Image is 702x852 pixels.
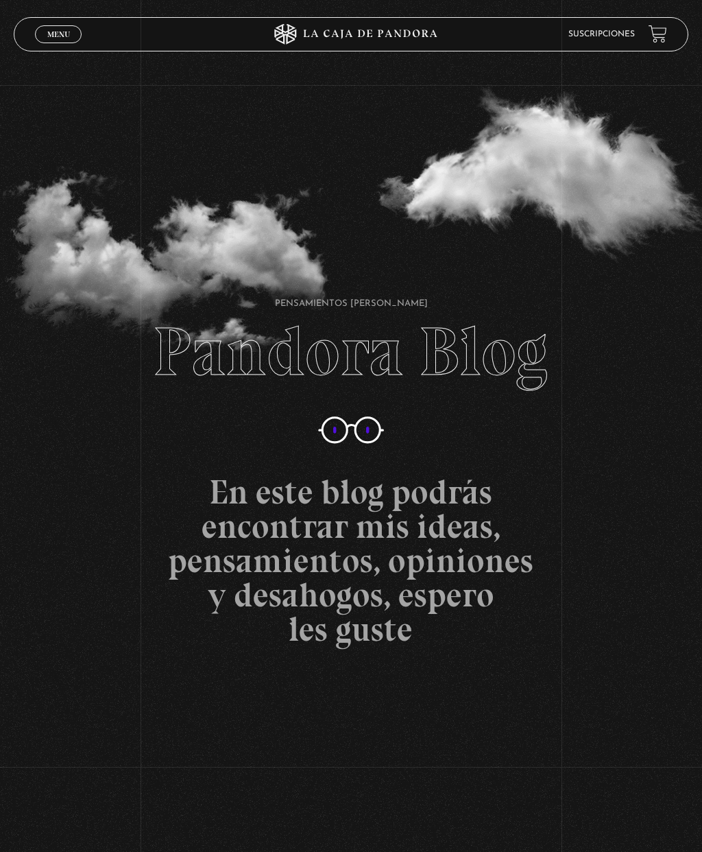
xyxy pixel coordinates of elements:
h3: En este blog podrás encontrar mis ideas, pensamientos, opiniones y desahogos, espero les guste [141,475,561,646]
span: Cerrar [43,42,75,51]
span: Menu [47,30,70,38]
span: Pensamientos [PERSON_NAME] [275,299,428,308]
a: Suscripciones [568,30,635,38]
h1: Pandora Blog [153,248,549,386]
a: View your shopping cart [649,25,667,43]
